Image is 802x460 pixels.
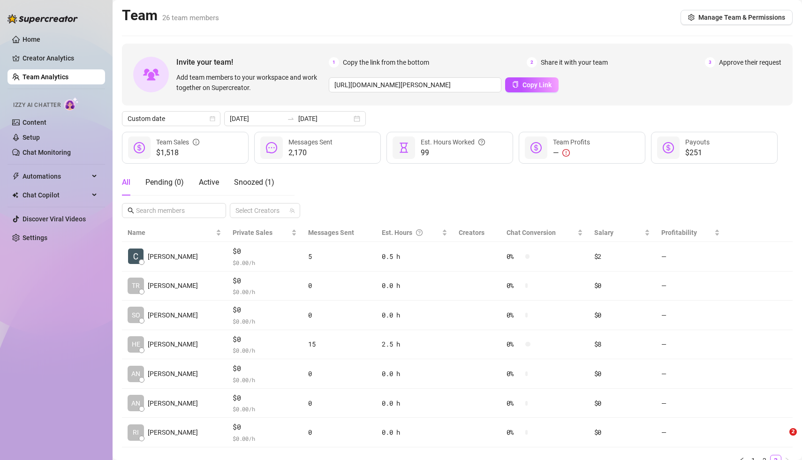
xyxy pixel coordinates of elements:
[594,310,650,320] div: $0
[133,427,139,437] span: RI
[156,147,199,158] span: $1,518
[505,77,559,92] button: Copy Link
[507,398,522,408] span: 0 %
[343,57,429,68] span: Copy the link from the bottom
[233,304,297,316] span: $0
[148,280,198,291] span: [PERSON_NAME]
[148,398,198,408] span: [PERSON_NAME]
[233,229,272,236] span: Private Sales
[162,14,219,22] span: 26 team members
[507,229,556,236] span: Chat Conversion
[705,57,715,68] span: 3
[132,280,140,291] span: TR
[233,287,297,296] span: $ 0.00 /h
[288,147,333,158] span: 2,170
[233,422,297,433] span: $0
[656,301,726,330] td: —
[12,192,18,198] img: Chat Copilot
[719,57,781,68] span: Approve their request
[233,346,297,355] span: $ 0.00 /h
[308,310,371,320] div: 0
[136,205,213,216] input: Search members
[132,339,140,349] span: HE
[23,134,40,141] a: Setup
[507,280,522,291] span: 0 %
[128,227,214,238] span: Name
[453,224,501,242] th: Creators
[789,428,797,436] span: 2
[382,251,447,262] div: 0.5 h
[685,147,710,158] span: $251
[233,363,297,374] span: $0
[122,7,219,24] h2: Team
[148,369,198,379] span: [PERSON_NAME]
[12,173,20,180] span: thunderbolt
[233,375,297,385] span: $ 0.00 /h
[507,251,522,262] span: 0 %
[681,10,793,25] button: Manage Team & Permissions
[553,138,590,146] span: Team Profits
[128,249,144,264] img: Carl Belotindos
[23,119,46,126] a: Content
[13,101,61,110] span: Izzy AI Chatter
[656,330,726,360] td: —
[594,339,650,349] div: $8
[134,142,145,153] span: dollar-circle
[288,138,333,146] span: Messages Sent
[193,137,199,147] span: info-circle
[148,339,198,349] span: [PERSON_NAME]
[64,97,79,111] img: AI Chatter
[23,51,98,66] a: Creator Analytics
[382,280,447,291] div: 0.0 h
[656,271,726,301] td: —
[122,177,130,188] div: All
[308,339,371,349] div: 15
[663,142,674,153] span: dollar-circle
[308,427,371,437] div: 0
[23,234,47,241] a: Settings
[23,215,86,223] a: Discover Viral Videos
[176,72,325,93] span: Add team members to your workspace and work together on Supercreator.
[210,116,215,121] span: calendar
[522,81,552,89] span: Copy Link
[382,339,447,349] div: 2.5 h
[23,169,89,184] span: Automations
[382,398,447,408] div: 0.0 h
[289,208,295,213] span: team
[308,369,371,379] div: 0
[23,73,68,81] a: Team Analytics
[594,427,650,437] div: $0
[308,398,371,408] div: 0
[233,434,297,443] span: $ 0.00 /h
[382,227,440,238] div: Est. Hours
[594,251,650,262] div: $2
[234,178,274,187] span: Snoozed ( 1 )
[382,369,447,379] div: 0.0 h
[145,177,184,188] div: Pending ( 0 )
[507,427,522,437] span: 0 %
[148,251,198,262] span: [PERSON_NAME]
[128,207,134,214] span: search
[156,137,199,147] div: Team Sales
[266,142,277,153] span: message
[308,251,371,262] div: 5
[398,142,409,153] span: hourglass
[230,113,283,124] input: Start date
[8,14,78,23] img: logo-BBDzfeDw.svg
[287,115,295,122] span: to
[23,149,71,156] a: Chat Monitoring
[23,36,40,43] a: Home
[131,398,140,408] span: AN
[507,369,522,379] span: 0 %
[382,310,447,320] div: 0.0 h
[685,138,710,146] span: Payouts
[329,57,339,68] span: 1
[421,137,485,147] div: Est. Hours Worked
[656,359,726,389] td: —
[148,427,198,437] span: [PERSON_NAME]
[416,227,423,238] span: question-circle
[594,398,650,408] div: $0
[656,242,726,271] td: —
[562,149,570,157] span: exclamation-circle
[527,57,537,68] span: 2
